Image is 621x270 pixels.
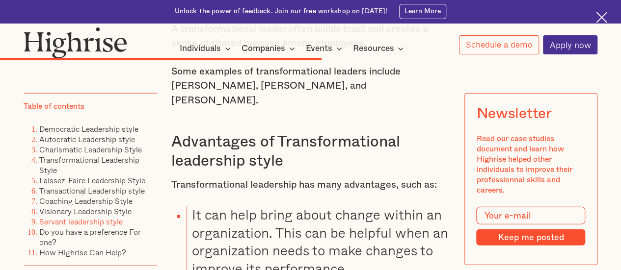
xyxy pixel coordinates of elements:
[39,185,145,196] a: Transactional Leadership style
[543,35,597,54] a: Apply now
[39,195,133,207] a: Coaching Leadership Style
[175,7,388,16] div: Unlock the power of feedback. Join our free workshop on [DATE]!
[171,65,450,108] p: Some examples of transformational leaders include [PERSON_NAME], [PERSON_NAME], and [PERSON_NAME].
[39,205,132,217] a: Visionary Leadership Style
[171,132,450,171] h3: Advantages of Transformational leadership style
[242,43,298,54] div: Companies
[352,43,394,54] div: Resources
[39,133,135,145] a: Autocratic Leadership style
[24,101,84,111] div: Table of contents
[39,144,142,155] a: Charismatic Leadership Style
[596,12,607,23] img: Cross icon
[24,27,127,58] img: Highrise logo
[306,43,345,54] div: Events
[180,43,221,54] div: Individuals
[180,43,234,54] div: Individuals
[476,105,551,122] div: Newsletter
[39,174,145,186] a: Laissez-Faire Leadership Style
[39,154,139,176] a: Transformational Leadership Style
[352,43,406,54] div: Resources
[242,43,285,54] div: Companies
[476,229,585,245] input: Keep me posted
[306,43,332,54] div: Events
[39,226,141,248] a: Do you have a preference For one?
[171,178,450,193] p: Transformational leadership has many advantages, such as:
[39,123,138,135] a: Democratic Leadership style
[459,35,539,54] a: Schedule a demo
[399,4,447,19] a: Learn More
[39,246,126,258] a: How Highrise Can Help?
[39,216,123,227] a: Servant leadership style
[476,207,585,224] input: Your e-mail
[476,207,585,245] form: Modal Form
[476,133,585,195] div: Read our case studies document and learn how Highrise helped other individuals to improve their p...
